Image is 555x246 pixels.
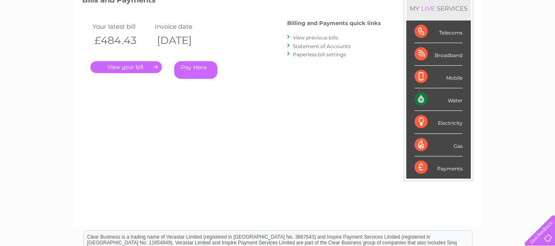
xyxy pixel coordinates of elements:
[84,5,472,40] div: Clear Business is a trading name of Verastar Limited (registered in [GEOGRAPHIC_DATA] No. 3667643...
[153,32,216,49] th: [DATE]
[419,5,437,12] div: LIVE
[293,43,350,49] a: Statement of Accounts
[153,21,216,32] td: Invoice date
[400,4,457,14] a: 0333 014 3131
[293,34,338,41] a: View previous bills
[90,21,153,32] td: Your latest bill
[415,66,463,88] div: Mobile
[431,35,449,41] a: Energy
[90,61,162,73] a: .
[19,21,61,46] img: logo.png
[415,111,463,133] div: Electricity
[90,32,153,49] th: £484.43
[410,35,426,41] a: Water
[293,51,346,57] a: Paperless bill settings
[287,20,381,26] h4: Billing and Payments quick links
[415,134,463,156] div: Gas
[528,35,547,41] a: Log out
[174,61,217,79] a: Pay Here
[415,43,463,66] div: Broadband
[415,21,463,43] div: Telecoms
[484,35,495,41] a: Blog
[454,35,479,41] a: Telecoms
[415,88,463,111] div: Water
[500,35,520,41] a: Contact
[415,156,463,179] div: Payments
